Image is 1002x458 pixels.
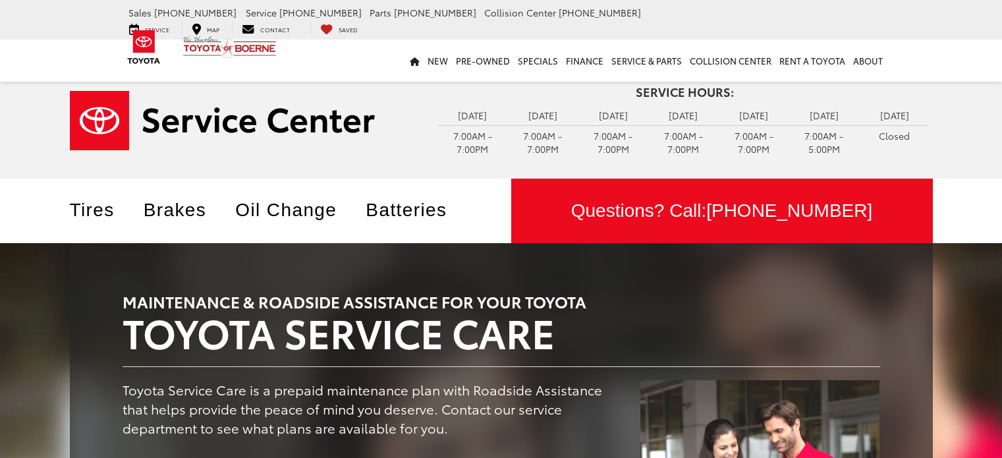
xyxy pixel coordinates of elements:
[648,105,719,125] td: [DATE]
[562,40,607,82] a: Finance
[578,125,648,159] td: 7:00AM - 7:00PM
[437,105,508,125] td: [DATE]
[719,105,789,125] td: [DATE]
[279,6,362,19] span: [PHONE_NUMBER]
[246,6,277,19] span: Service
[310,22,368,35] a: My Saved Vehicles
[119,22,179,35] a: Service
[859,105,930,125] td: [DATE]
[123,310,880,353] h2: TOYOTA SERVICE CARE
[559,6,641,19] span: [PHONE_NUMBER]
[154,6,237,19] span: [PHONE_NUMBER]
[578,105,648,125] td: [DATE]
[719,125,789,159] td: 7:00AM - 7:00PM
[182,36,277,59] img: Vic Vaughan Toyota of Boerne
[437,125,508,159] td: 7:00AM - 7:00PM
[484,6,556,19] span: Collision Center
[437,86,933,99] h4: Service Hours:
[424,40,452,82] a: New
[514,40,562,82] a: Specials
[406,40,424,82] a: Home
[70,200,134,220] a: Tires
[789,125,860,159] td: 7:00AM - 5:00PM
[182,22,229,35] a: Map
[123,293,880,310] h3: MAINTENANCE & ROADSIDE ASSISTANCE FOR YOUR TOYOTA
[394,6,476,19] span: [PHONE_NUMBER]
[144,200,227,220] a: Brakes
[370,6,391,19] span: Parts
[366,200,466,220] a: Batteries
[232,22,300,35] a: Contact
[648,125,719,159] td: 7:00AM - 7:00PM
[70,91,375,150] img: Service Center | Vic Vaughan Toyota of Boerne in Boerne TX
[775,40,849,82] a: Rent a Toyota
[859,125,930,146] td: Closed
[511,179,933,243] a: Questions? Call:[PHONE_NUMBER]
[508,125,578,159] td: 7:00AM - 7:00PM
[128,6,152,19] span: Sales
[849,40,887,82] a: About
[123,380,621,437] p: Toyota Service Care is a prepaid maintenance plan with Roadside Assistance that helps provide the...
[508,105,578,125] td: [DATE]
[686,40,775,82] a: Collision Center
[70,91,418,150] a: Service Center | Vic Vaughan Toyota of Boerne in Boerne TX
[339,25,358,34] span: Saved
[511,179,933,243] div: Questions? Call:
[452,40,514,82] a: Pre-Owned
[706,200,872,221] span: [PHONE_NUMBER]
[235,200,356,220] a: Oil Change
[607,40,686,82] a: Service & Parts: Opens in a new tab
[789,105,860,125] td: [DATE]
[119,26,169,69] img: Toyota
